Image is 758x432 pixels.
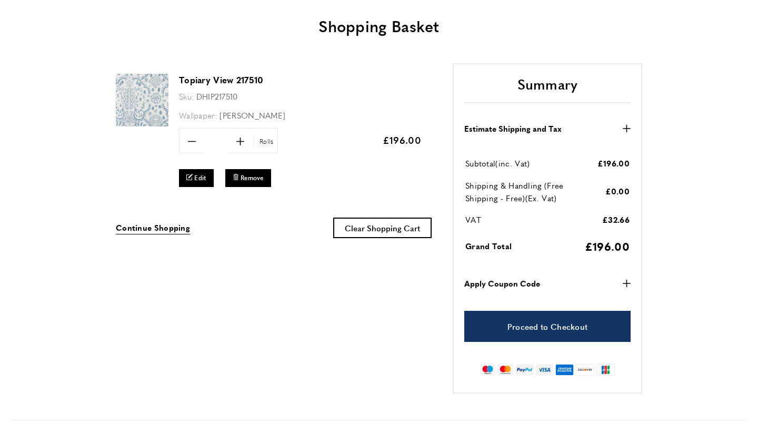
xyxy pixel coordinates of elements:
span: (Ex. Vat) [525,192,557,203]
span: £196.00 [383,133,421,146]
span: Edit [194,173,206,182]
span: Shipping & Handling (Free Shipping - Free) [465,180,564,203]
span: £0.00 [605,185,630,197]
span: [PERSON_NAME] [220,110,285,121]
img: discover [576,364,594,376]
img: maestro [480,364,495,376]
a: Topiary View 217510 [116,119,168,128]
span: Wallpaper: [179,110,217,121]
span: Shopping Basket [318,14,440,37]
a: Proceed to Checkout [464,311,631,342]
span: DHIP217510 [196,91,238,102]
span: Remove [241,173,264,182]
span: VAT [465,214,481,225]
span: Continue Shopping [116,222,190,233]
span: Grand Total [465,240,512,251]
img: paypal [515,364,534,376]
img: american-express [555,364,574,376]
button: Apply Coupon Code [464,277,631,290]
span: Rolls [254,136,276,146]
span: £196.00 [585,238,630,254]
span: £32.66 [602,214,630,225]
span: £196.00 [597,158,630,169]
span: Sku: [179,91,194,102]
a: Edit Topiary View 217510 [179,169,214,186]
button: Estimate Shipping and Tax [464,122,631,135]
img: mastercard [497,364,513,376]
span: Subtotal [465,158,495,169]
h2: Summary [464,75,631,103]
button: Remove Topiary View 217510 [225,169,271,186]
img: Topiary View 217510 [116,74,168,126]
button: Clear Shopping Cart [333,218,432,238]
a: Topiary View 217510 [179,74,264,86]
img: jcb [596,364,615,376]
strong: Estimate Shipping and Tax [464,122,562,135]
span: (inc. Vat) [495,158,530,169]
strong: Apply Coupon Code [464,277,540,290]
img: visa [536,364,553,376]
a: Continue Shopping [116,221,190,234]
span: Clear Shopping Cart [345,222,420,233]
